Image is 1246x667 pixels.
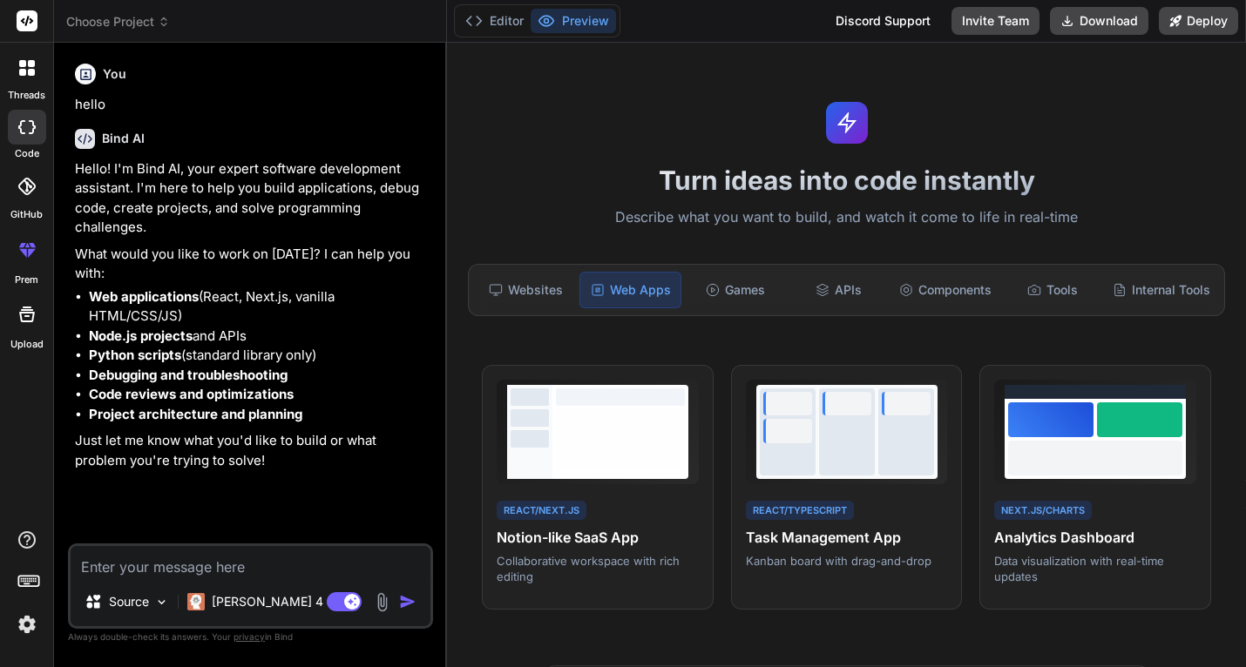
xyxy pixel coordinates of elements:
[212,593,342,610] p: [PERSON_NAME] 4 S..
[89,288,199,305] strong: Web applications
[746,527,948,548] h4: Task Management App
[476,272,576,308] div: Websites
[1002,272,1102,308] div: Tools
[89,386,294,402] strong: Code reviews and optimizations
[497,553,699,584] p: Collaborative workspace with rich editing
[579,272,681,308] div: Web Apps
[89,327,193,344] strong: Node.js projects
[187,593,205,610] img: Claude 4 Sonnet
[497,501,586,521] div: React/Next.js
[10,207,43,222] label: GitHub
[1106,272,1217,308] div: Internal Tools
[102,130,145,147] h6: Bind AI
[12,610,42,639] img: settings
[746,501,854,521] div: React/TypeScript
[457,165,1236,196] h1: Turn ideas into code instantly
[8,88,45,103] label: threads
[154,595,169,610] img: Pick Models
[89,347,181,363] strong: Python scripts
[103,65,126,83] h6: You
[10,337,44,352] label: Upload
[75,95,430,115] p: hello
[15,146,39,161] label: code
[1159,7,1238,35] button: Deploy
[89,406,302,422] strong: Project architecture and planning
[15,273,38,287] label: prem
[457,206,1236,229] p: Describe what you want to build, and watch it come to life in real-time
[825,7,941,35] div: Discord Support
[458,9,531,33] button: Editor
[372,592,392,612] img: attachment
[994,527,1196,548] h4: Analytics Dashboard
[1050,7,1148,35] button: Download
[75,431,430,470] p: Just let me know what you'd like to build or what problem you're trying to solve!
[685,272,785,308] div: Games
[994,553,1196,584] p: Data visualization with real-time updates
[234,631,265,642] span: privacy
[89,327,430,347] li: and APIs
[399,593,416,610] img: icon
[66,13,170,30] span: Choose Project
[68,629,433,645] p: Always double-check its answers. Your in Bind
[789,272,889,308] div: APIs
[89,367,288,383] strong: Debugging and troubleshooting
[75,159,430,238] p: Hello! I'm Bind AI, your expert software development assistant. I'm here to help you build applic...
[994,501,1092,521] div: Next.js/Charts
[75,245,430,284] p: What would you like to work on [DATE]? I can help you with:
[892,272,999,308] div: Components
[89,346,430,366] li: (standard library only)
[89,287,430,327] li: (React, Next.js, vanilla HTML/CSS/JS)
[951,7,1039,35] button: Invite Team
[746,553,948,569] p: Kanban board with drag-and-drop
[497,527,699,548] h4: Notion-like SaaS App
[531,9,616,33] button: Preview
[109,593,149,610] p: Source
